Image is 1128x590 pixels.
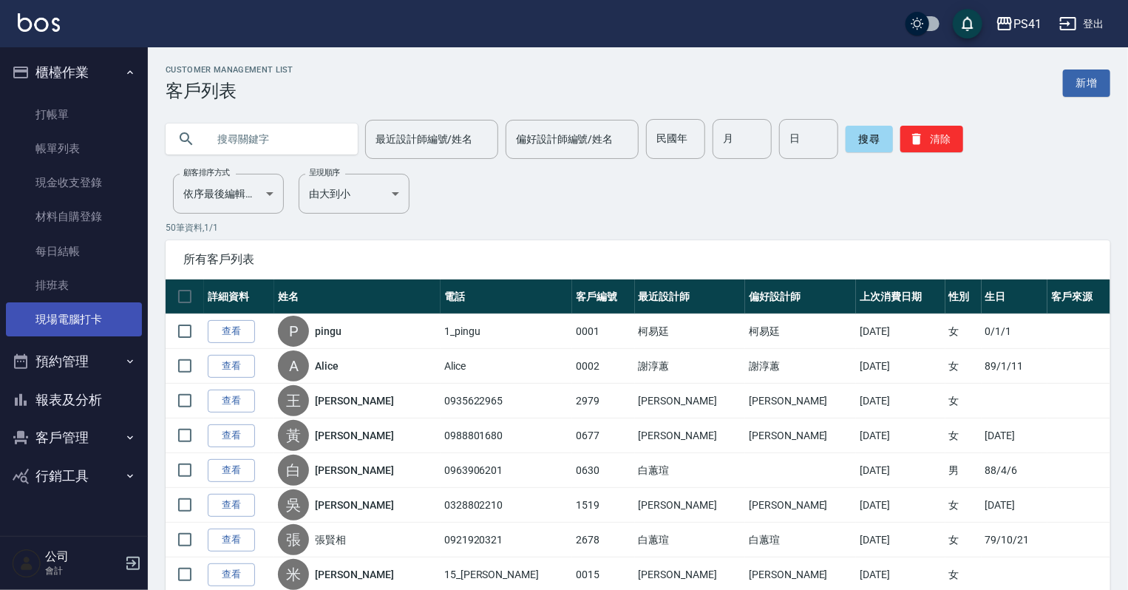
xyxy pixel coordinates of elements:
td: 女 [945,418,982,453]
h5: 公司 [45,549,120,564]
td: 0002 [572,349,635,384]
td: 0963906201 [441,453,572,488]
div: 張 [278,524,309,555]
a: 材料自購登錄 [6,200,142,234]
button: 預約管理 [6,342,142,381]
td: [DATE] [856,349,945,384]
td: 女 [945,488,982,523]
a: 查看 [208,563,255,586]
a: 查看 [208,390,255,413]
button: PS41 [990,9,1047,39]
a: pingu [315,324,342,339]
td: 男 [945,453,982,488]
button: save [953,9,982,38]
a: [PERSON_NAME] [315,498,393,512]
div: 王 [278,385,309,416]
td: [PERSON_NAME] [635,384,746,418]
a: 新增 [1063,69,1110,97]
th: 詳細資料 [204,279,274,314]
a: 帳單列表 [6,132,142,166]
label: 呈現順序 [309,167,340,178]
td: 女 [945,314,982,349]
td: [DATE] [982,418,1048,453]
img: Logo [18,13,60,32]
a: Alice [315,359,339,373]
button: 搜尋 [846,126,893,152]
td: 0677 [572,418,635,453]
button: 登出 [1053,10,1110,38]
td: 柯易廷 [635,314,746,349]
td: [PERSON_NAME] [745,488,856,523]
a: 查看 [208,320,255,343]
td: 女 [945,384,982,418]
a: 打帳單 [6,98,142,132]
th: 性別 [945,279,982,314]
td: 79/10/21 [982,523,1048,557]
a: 查看 [208,459,255,482]
button: 行銷工具 [6,457,142,495]
td: 白蕙瑄 [745,523,856,557]
a: [PERSON_NAME] [315,428,393,443]
td: [DATE] [856,314,945,349]
td: [PERSON_NAME] [635,488,746,523]
td: 白蕙瑄 [635,523,746,557]
th: 生日 [982,279,1048,314]
td: [DATE] [982,488,1048,523]
td: 謝淳蕙 [745,349,856,384]
div: 由大到小 [299,174,410,214]
td: 0/1/1 [982,314,1048,349]
a: 現金收支登錄 [6,166,142,200]
a: [PERSON_NAME] [315,567,393,582]
div: 米 [278,559,309,590]
p: 50 筆資料, 1 / 1 [166,221,1110,234]
div: 依序最後編輯時間 [173,174,284,214]
span: 所有客戶列表 [183,252,1093,267]
th: 姓名 [274,279,441,314]
h2: Customer Management List [166,65,293,75]
td: Alice [441,349,572,384]
td: 0935622965 [441,384,572,418]
td: [DATE] [856,523,945,557]
div: 吳 [278,489,309,521]
td: 0630 [572,453,635,488]
a: 每日結帳 [6,234,142,268]
a: [PERSON_NAME] [315,393,393,408]
td: [PERSON_NAME] [635,418,746,453]
td: 2979 [572,384,635,418]
td: 0328802210 [441,488,572,523]
a: 查看 [208,529,255,552]
td: 謝淳蕙 [635,349,746,384]
th: 客戶來源 [1047,279,1110,314]
td: 0001 [572,314,635,349]
img: Person [12,549,41,578]
a: 查看 [208,424,255,447]
a: 現場電腦打卡 [6,302,142,336]
div: 白 [278,455,309,486]
div: PS41 [1013,15,1042,33]
td: [DATE] [856,453,945,488]
td: [DATE] [856,488,945,523]
th: 偏好設計師 [745,279,856,314]
button: 報表及分析 [6,381,142,419]
a: 查看 [208,355,255,378]
td: 女 [945,349,982,384]
td: 0921920321 [441,523,572,557]
th: 電話 [441,279,572,314]
input: 搜尋關鍵字 [207,119,346,159]
a: [PERSON_NAME] [315,463,393,478]
button: 清除 [900,126,963,152]
th: 客戶編號 [572,279,635,314]
a: 張賢相 [315,532,346,547]
h3: 客戶列表 [166,81,293,101]
td: 88/4/6 [982,453,1048,488]
label: 顧客排序方式 [183,167,230,178]
th: 上次消費日期 [856,279,945,314]
a: 查看 [208,494,255,517]
a: 排班表 [6,268,142,302]
button: 客戶管理 [6,418,142,457]
div: 黃 [278,420,309,451]
td: 白蕙瑄 [635,453,746,488]
td: 0988801680 [441,418,572,453]
td: 1519 [572,488,635,523]
td: [PERSON_NAME] [745,418,856,453]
